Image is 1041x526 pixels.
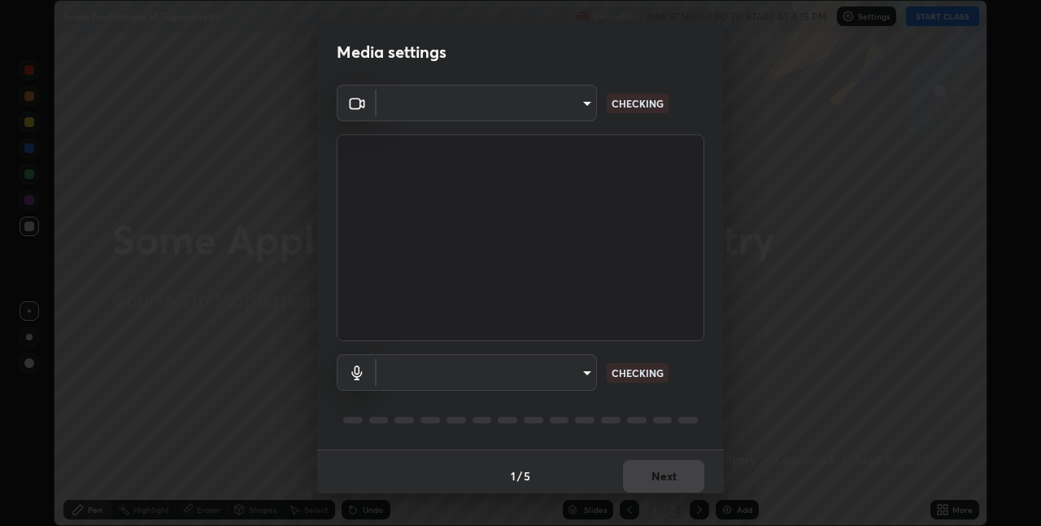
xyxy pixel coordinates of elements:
div: ​ [377,85,597,121]
h4: / [517,467,522,484]
div: ​ [377,354,597,391]
h4: 1 [511,467,516,484]
h2: Media settings [337,42,446,63]
p: CHECKING [612,96,664,111]
h4: 5 [524,467,530,484]
p: CHECKING [612,366,664,380]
